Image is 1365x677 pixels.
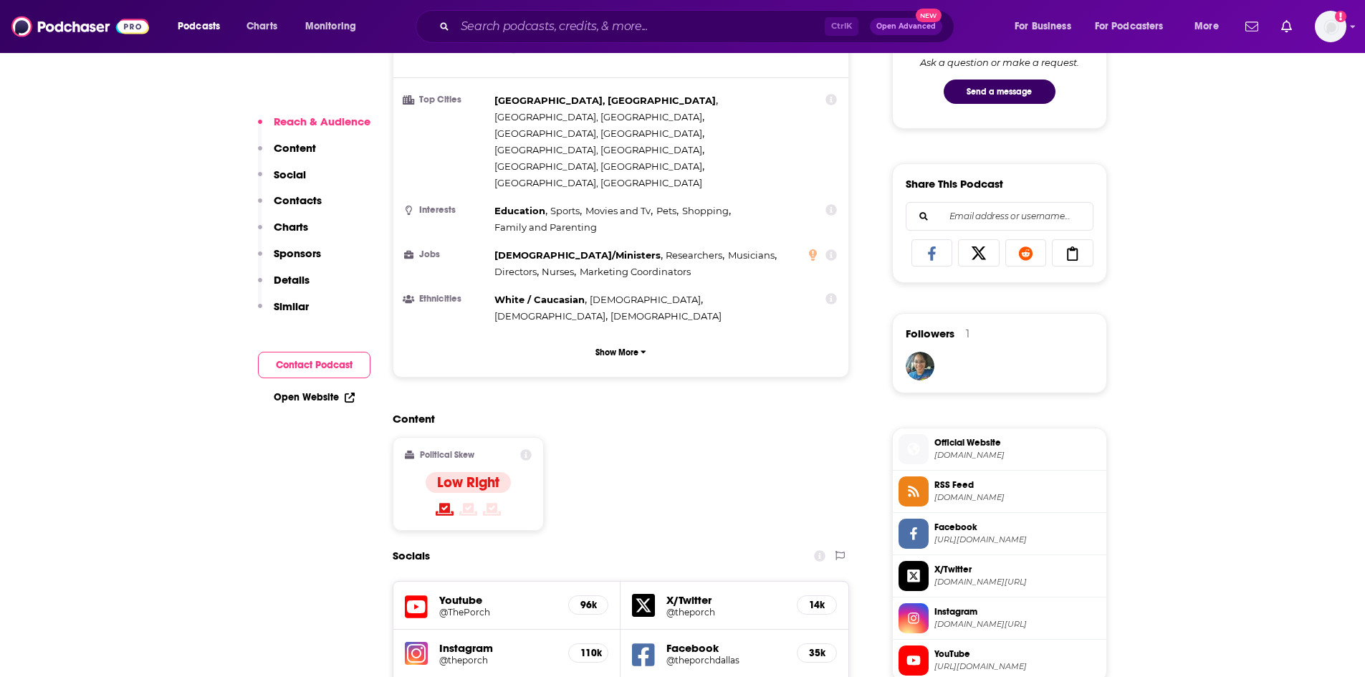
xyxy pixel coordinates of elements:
[590,292,703,308] span: ,
[550,203,582,219] span: ,
[550,205,580,216] span: Sports
[494,221,597,233] span: Family and Parenting
[439,655,557,666] a: @theporch
[934,619,1101,630] span: instagram.com/theporch
[934,648,1101,661] span: YouTube
[11,13,149,40] img: Podchaser - Follow, Share and Rate Podcasts
[258,246,321,273] button: Sponsors
[405,250,489,259] h3: Jobs
[899,645,1101,676] a: YouTube[URL][DOMAIN_NAME]
[1194,16,1219,37] span: More
[666,607,785,618] h5: @theporch
[494,142,704,158] span: ,
[944,80,1055,104] button: Send a message
[393,412,838,426] h2: Content
[906,327,954,340] span: Followers
[274,299,309,313] p: Similar
[405,339,838,365] button: Show More
[1315,11,1346,42] span: Logged in as luilaking
[934,492,1101,503] span: media.watermark.org
[682,203,731,219] span: ,
[906,202,1093,231] div: Search followers
[274,246,321,260] p: Sponsors
[258,168,306,194] button: Social
[274,141,316,155] p: Content
[494,160,702,172] span: [GEOGRAPHIC_DATA], [GEOGRAPHIC_DATA]
[258,299,309,326] button: Similar
[494,292,587,308] span: ,
[656,203,679,219] span: ,
[899,476,1101,506] a: RSS Feed[DOMAIN_NAME]
[876,23,936,30] span: Open Advanced
[1335,11,1346,22] svg: Add a profile image
[405,206,489,215] h3: Interests
[906,352,934,380] a: caro5992
[911,239,953,267] a: Share on Facebook
[870,18,942,35] button: Open AdvancedNew
[494,111,702,123] span: [GEOGRAPHIC_DATA], [GEOGRAPHIC_DATA]
[494,177,702,188] span: [GEOGRAPHIC_DATA], [GEOGRAPHIC_DATA]
[682,205,729,216] span: Shopping
[258,220,308,246] button: Charts
[274,193,322,207] p: Contacts
[439,641,557,655] h5: Instagram
[258,141,316,168] button: Content
[494,266,537,277] span: Directors
[934,479,1101,491] span: RSS Feed
[178,16,220,37] span: Podcasts
[1086,15,1184,38] button: open menu
[439,607,557,618] a: @ThePorch
[934,661,1101,672] span: https://www.youtube.com/@ThePorch
[494,144,702,155] span: [GEOGRAPHIC_DATA], [GEOGRAPHIC_DATA]
[934,577,1101,587] span: twitter.com/theporch
[405,294,489,304] h3: Ethnicities
[934,605,1101,618] span: Instagram
[542,266,574,277] span: Nurses
[809,599,825,611] h5: 14k
[1015,16,1071,37] span: For Business
[934,521,1101,534] span: Facebook
[1275,14,1298,39] a: Show notifications dropdown
[809,647,825,659] h5: 35k
[728,249,775,261] span: Musicians
[494,125,704,142] span: ,
[1184,15,1237,38] button: open menu
[899,561,1101,591] a: X/Twitter[DOMAIN_NAME][URL]
[1095,16,1164,37] span: For Podcasters
[934,534,1101,545] span: https://www.facebook.com/theporchdallas
[494,109,704,125] span: ,
[258,115,370,141] button: Reach & Audience
[274,168,306,181] p: Social
[1315,11,1346,42] button: Show profile menu
[305,16,356,37] span: Monitoring
[494,249,661,261] span: [DEMOGRAPHIC_DATA]/Ministers
[295,15,375,38] button: open menu
[274,273,310,287] p: Details
[542,264,576,280] span: ,
[455,15,825,38] input: Search podcasts, credits, & more...
[595,347,638,357] p: Show More
[916,9,942,22] span: New
[494,310,605,322] span: [DEMOGRAPHIC_DATA]
[258,193,322,220] button: Contacts
[246,16,277,37] span: Charts
[274,391,355,403] a: Open Website
[494,308,608,325] span: ,
[580,266,691,277] span: Marketing Coordinators
[920,57,1079,68] div: Ask a question or make a request.
[899,603,1101,633] a: Instagram[DOMAIN_NAME][URL]
[590,294,701,305] span: [DEMOGRAPHIC_DATA]
[437,474,499,491] h4: Low Right
[958,239,1000,267] a: Share on X/Twitter
[393,542,430,570] h2: Socials
[934,436,1101,449] span: Official Website
[274,115,370,128] p: Reach & Audience
[1052,239,1093,267] a: Copy Link
[237,15,286,38] a: Charts
[585,203,653,219] span: ,
[610,310,722,322] span: [DEMOGRAPHIC_DATA]
[666,655,785,666] a: @theporchdallas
